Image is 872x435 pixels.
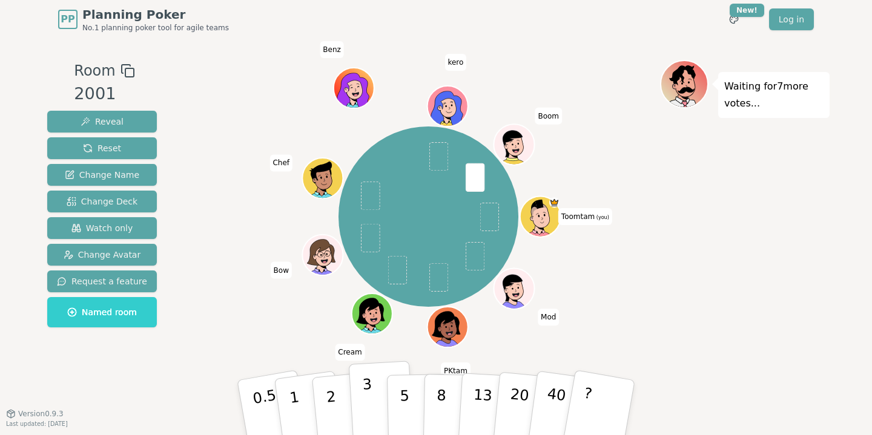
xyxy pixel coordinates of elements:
span: Room [74,60,115,82]
p: Waiting for 7 more votes... [724,78,824,112]
span: Request a feature [57,275,147,287]
div: 2001 [74,82,134,106]
button: Change Avatar [47,244,157,266]
button: Request a feature [47,270,157,292]
span: Reveal [81,116,124,128]
span: Click to change your name [335,344,365,361]
a: PPPlanning PokerNo.1 planning poker tool for agile teams [58,6,229,33]
span: Toomtam is the host [550,198,560,208]
span: Watch only [71,222,133,234]
span: Reset [83,142,121,154]
span: Click to change your name [320,41,344,58]
span: Click to change your name [271,262,292,279]
span: Click to change your name [558,208,612,225]
span: Named room [67,306,137,318]
span: Click to change your name [538,309,559,325]
button: Version0.9.3 [6,409,64,419]
button: Named room [47,297,157,327]
span: Click to change your name [444,54,466,71]
span: Click to change your name [535,108,562,125]
span: Change Deck [67,195,137,208]
button: Click to change your avatar [521,198,560,236]
span: (you) [595,215,609,220]
button: Reset [47,137,157,159]
span: Version 0.9.3 [18,409,64,419]
a: Log in [769,8,814,30]
button: Reveal [47,111,157,132]
button: Change Name [47,164,157,186]
div: New! [730,4,764,17]
span: Change Avatar [64,249,141,261]
span: Last updated: [DATE] [6,420,68,427]
button: New! [723,8,745,30]
span: No.1 planning poker tool for agile teams [82,23,229,33]
span: Click to change your name [441,362,471,379]
button: Watch only [47,217,157,239]
span: Planning Poker [82,6,229,23]
button: Change Deck [47,191,157,212]
span: Change Name [65,169,139,181]
span: PP [61,12,74,27]
span: Click to change your name [269,155,292,172]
